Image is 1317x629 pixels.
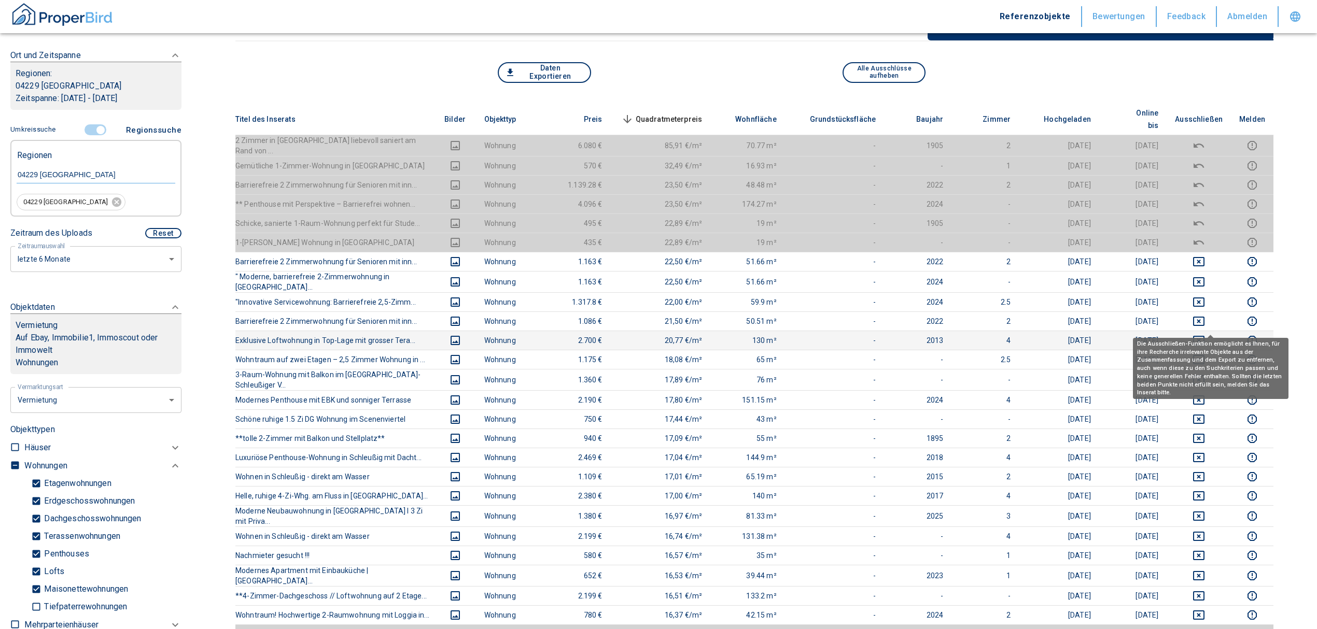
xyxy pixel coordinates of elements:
td: [DATE] [1019,448,1099,467]
td: Wohnung [476,311,543,331]
td: [DATE] [1099,233,1167,252]
button: report this listing [1239,530,1265,542]
td: [DATE] [1019,135,1099,156]
td: 435 € [543,233,611,252]
th: 2 Zimmer in [GEOGRAPHIC_DATA] liebevoll saniert am Rand von ... [235,135,435,156]
td: 2 [951,252,1019,271]
td: 151.15 m² [710,390,785,409]
td: 2.700 € [543,331,611,350]
td: 2 [951,467,1019,486]
button: images [443,160,468,172]
th: Modernes Penthouse mit EBK und sonniger Terrasse [235,390,435,409]
td: 70.77 m² [710,135,785,156]
td: [DATE] [1019,233,1099,252]
p: Häuser [24,441,51,454]
th: 3-Raum-Wohnung mit Balkon im [GEOGRAPHIC_DATA]-Schleußiger V... [235,369,435,390]
td: 2.5 [951,350,1019,369]
button: report this listing [1239,255,1265,268]
button: deselect this listing [1175,394,1223,406]
td: [DATE] [1019,428,1099,448]
td: Wohnung [476,331,543,350]
td: Wohnung [476,175,543,194]
button: deselect this listing [1175,198,1223,210]
button: Reset [145,228,181,238]
p: Regionen [17,146,52,160]
td: - [785,428,885,448]
td: - [785,311,885,331]
td: [DATE] [1099,390,1167,409]
td: Wohnung [476,194,543,213]
button: deselect this listing [1175,179,1223,191]
td: 2015 [884,467,951,486]
td: 570 € [543,156,611,175]
th: Schöne ruhige 1.5 Zi DG Wohnung im Scenenviertel [235,409,435,428]
td: - [785,175,885,194]
th: Exklusive Loftwohnung in Top-Lage mit grosser Tera... [235,331,435,350]
td: 2 [951,428,1019,448]
td: 2 [951,135,1019,156]
p: Wohnungen [16,356,176,369]
div: ObjektdatenVermietungAuf Ebay, Immobilie1, Immoscout oder ImmoweltWohnungen [10,291,181,384]
td: 51.66 m² [710,271,785,292]
td: [DATE] [1019,213,1099,233]
button: report this listing [1239,549,1265,562]
th: Wohnen in Schleußig - direkt am Wasser [235,467,435,486]
td: [DATE] [1019,331,1099,350]
button: images [443,530,468,542]
td: - [785,271,885,292]
button: Umkreissuche [10,121,60,139]
td: 2 [951,175,1019,194]
p: Zeitspanne: [DATE] - [DATE] [16,92,176,105]
button: images [443,451,468,464]
td: [DATE] [1019,156,1099,175]
button: Alle Ausschlüsse aufheben [843,62,926,83]
button: images [443,470,468,483]
button: report this listing [1239,179,1265,191]
button: ProperBird Logo and Home Button [10,2,114,32]
td: 2.469 € [543,448,611,467]
td: - [785,390,885,409]
td: 1.163 € [543,252,611,271]
td: 2022 [884,175,951,194]
button: Daten Exportieren [498,62,591,83]
td: - [951,194,1019,213]
td: 2013 [884,331,951,350]
span: Objekttyp [484,113,533,125]
button: images [443,394,468,406]
td: 22,50 €/m² [611,271,711,292]
button: images [443,179,468,191]
button: deselect this listing [1175,160,1223,172]
p: Regionen : [16,67,176,80]
td: 1.360 € [543,369,611,390]
td: 43 m² [710,409,785,428]
p: Etagenwohnungen [41,479,111,488]
button: Feedback [1157,6,1217,27]
td: 2022 [884,252,951,271]
button: images [443,139,468,152]
td: 2018 [884,448,951,467]
td: - [785,252,885,271]
td: Wohnung [476,428,543,448]
td: Wohnung [476,369,543,390]
button: deselect this listing [1175,510,1223,522]
button: report this listing [1239,394,1265,406]
button: images [443,510,468,522]
button: images [443,334,468,347]
button: images [443,432,468,445]
span: 04229 [GEOGRAPHIC_DATA] [17,197,114,207]
td: 1.175 € [543,350,611,369]
td: - [951,271,1019,292]
div: Die Ausschließen-Funktion ermöglicht es Ihnen, für ihre Recherche irrelevante Objekte aus der Zus... [1133,338,1288,399]
td: [DATE] [1099,350,1167,369]
td: 495 € [543,213,611,233]
span: Zimmer [966,113,1011,125]
p: Objektdaten [10,301,55,313]
span: Preis [567,113,603,125]
td: 17,80 €/m² [611,390,711,409]
button: report this listing [1239,198,1265,210]
th: Melden [1231,104,1273,135]
td: 174.27 m² [710,194,785,213]
td: - [785,156,885,175]
button: images [443,569,468,582]
td: 2024 [884,194,951,213]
